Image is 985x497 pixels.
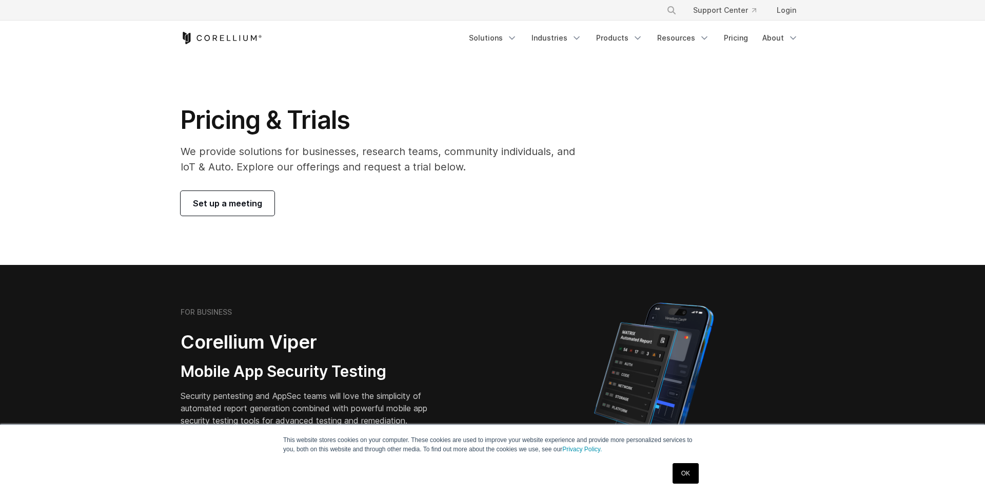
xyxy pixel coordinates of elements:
a: Industries [525,29,588,47]
span: Set up a meeting [193,197,262,209]
div: Navigation Menu [654,1,804,20]
a: Resources [651,29,716,47]
a: Products [590,29,649,47]
img: Corellium MATRIX automated report on iPhone showing app vulnerability test results across securit... [577,298,731,477]
h2: Corellium Viper [181,331,443,354]
p: We provide solutions for businesses, research teams, community individuals, and IoT & Auto. Explo... [181,144,589,175]
a: OK [673,463,699,484]
a: Pricing [718,29,754,47]
a: Corellium Home [181,32,262,44]
div: Navigation Menu [463,29,804,47]
h3: Mobile App Security Testing [181,362,443,381]
a: Support Center [685,1,764,20]
button: Search [662,1,681,20]
h1: Pricing & Trials [181,105,589,136]
a: Login [769,1,804,20]
h6: FOR BUSINESS [181,308,232,317]
a: Solutions [463,29,523,47]
a: Privacy Policy. [562,446,602,453]
a: About [756,29,804,47]
p: This website stores cookies on your computer. These cookies are used to improve your website expe... [283,435,702,454]
a: Set up a meeting [181,191,274,216]
p: Security pentesting and AppSec teams will love the simplicity of automated report generation comb... [181,390,443,427]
